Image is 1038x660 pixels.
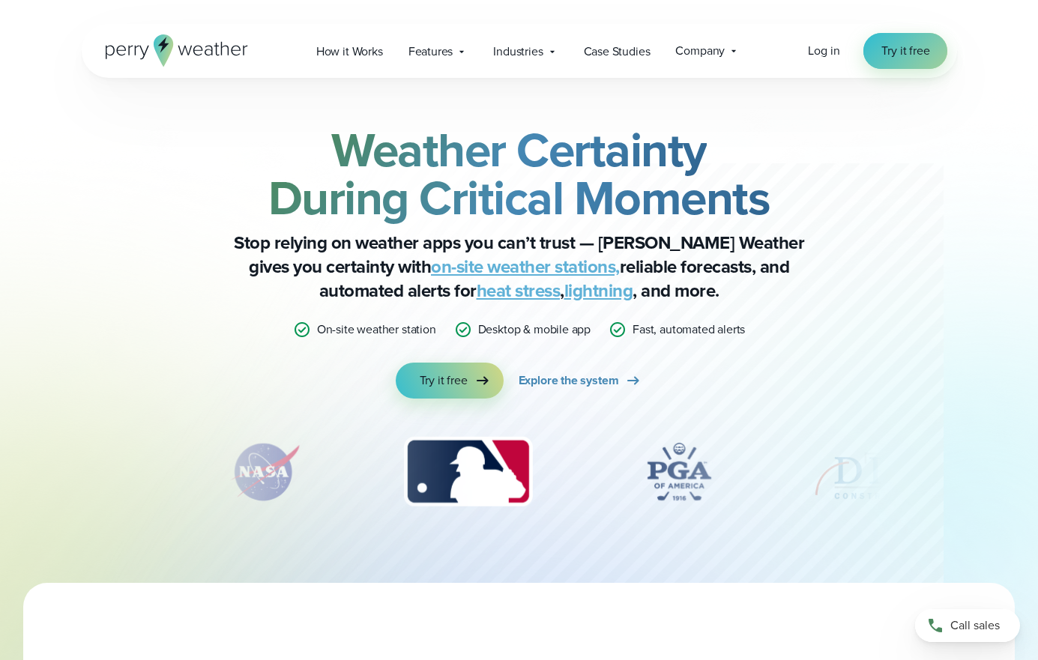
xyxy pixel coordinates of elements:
[493,43,543,61] span: Industries
[881,42,929,60] span: Try it free
[304,36,396,67] a: How it Works
[811,435,931,509] img: DPR-Construction.svg
[811,435,931,509] div: 5 of 12
[316,43,383,61] span: How it Works
[268,115,770,233] strong: Weather Certainty During Critical Moments
[808,42,839,59] span: Log in
[157,435,882,517] div: slideshow
[431,253,620,280] a: on-site weather stations,
[808,42,839,60] a: Log in
[619,435,739,509] img: PGA.svg
[389,435,547,509] img: MLB.svg
[212,435,317,509] img: NASA.svg
[675,42,725,60] span: Company
[220,231,819,303] p: Stop relying on weather apps you can’t trust — [PERSON_NAME] Weather gives you certainty with rel...
[863,33,947,69] a: Try it free
[477,277,561,304] a: heat stress
[519,363,643,399] a: Explore the system
[571,36,663,67] a: Case Studies
[519,372,619,390] span: Explore the system
[584,43,651,61] span: Case Studies
[915,609,1020,642] a: Call sales
[478,321,591,339] p: Desktop & mobile app
[408,43,453,61] span: Features
[389,435,547,509] div: 3 of 12
[950,617,1000,635] span: Call sales
[633,321,745,339] p: Fast, automated alerts
[564,277,633,304] a: lightning
[317,321,436,339] p: On-site weather station
[420,372,468,390] span: Try it free
[212,435,317,509] div: 2 of 12
[619,435,739,509] div: 4 of 12
[396,363,504,399] a: Try it free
